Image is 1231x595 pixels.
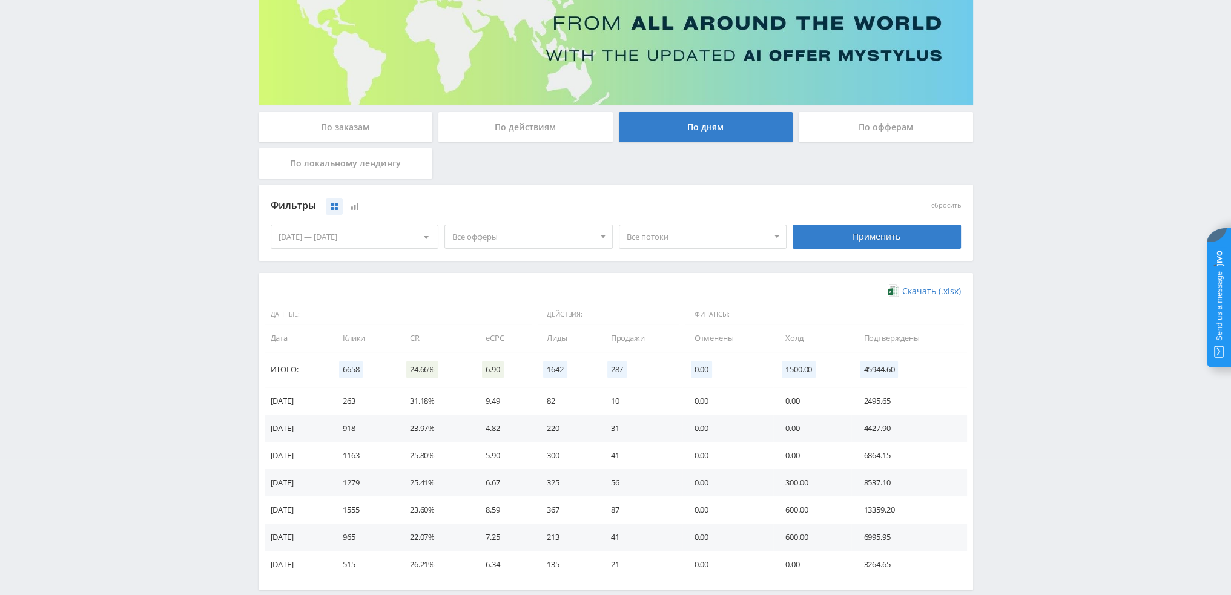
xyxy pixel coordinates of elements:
[535,415,598,442] td: 220
[482,361,503,378] span: 6.90
[902,286,961,296] span: Скачать (.xlsx)
[265,324,331,352] td: Дата
[599,524,682,551] td: 41
[271,225,438,248] div: [DATE] — [DATE]
[599,415,682,442] td: 31
[773,524,851,551] td: 600.00
[474,496,535,524] td: 8.59
[339,361,363,378] span: 6658
[799,112,973,142] div: По офферам
[682,496,774,524] td: 0.00
[619,112,793,142] div: По дням
[685,304,964,325] span: Финансы:
[265,551,331,578] td: [DATE]
[793,225,961,249] div: Применить
[331,469,398,496] td: 1279
[398,442,474,469] td: 25.80%
[538,304,679,325] span: Действия:
[543,361,567,378] span: 1642
[851,524,966,551] td: 6995.95
[265,496,331,524] td: [DATE]
[474,469,535,496] td: 6.67
[265,524,331,551] td: [DATE]
[888,285,960,297] a: Скачать (.xlsx)
[331,415,398,442] td: 918
[773,496,851,524] td: 600.00
[406,361,438,378] span: 24.66%
[398,551,474,578] td: 26.21%
[599,469,682,496] td: 56
[398,387,474,415] td: 31.18%
[599,387,682,415] td: 10
[535,442,598,469] td: 300
[265,387,331,415] td: [DATE]
[265,442,331,469] td: [DATE]
[452,225,594,248] span: Все офферы
[851,387,966,415] td: 2495.65
[271,197,787,215] div: Фильтры
[474,442,535,469] td: 5.90
[599,551,682,578] td: 21
[331,442,398,469] td: 1163
[398,469,474,496] td: 25.41%
[474,524,535,551] td: 7.25
[259,112,433,142] div: По заказам
[773,324,851,352] td: Холд
[682,551,774,578] td: 0.00
[627,225,768,248] span: Все потоки
[860,361,898,378] span: 45944.60
[599,324,682,352] td: Продажи
[265,415,331,442] td: [DATE]
[331,524,398,551] td: 965
[535,469,598,496] td: 325
[599,496,682,524] td: 87
[265,469,331,496] td: [DATE]
[599,442,682,469] td: 41
[607,361,627,378] span: 287
[535,524,598,551] td: 213
[474,551,535,578] td: 6.34
[265,352,331,387] td: Итого:
[851,442,966,469] td: 6864.15
[265,304,532,325] span: Данные:
[331,324,398,352] td: Клики
[851,496,966,524] td: 13359.20
[782,361,816,378] span: 1500.00
[474,387,535,415] td: 9.49
[474,324,535,352] td: eCPC
[851,551,966,578] td: 3264.65
[773,551,851,578] td: 0.00
[398,415,474,442] td: 23.97%
[851,324,966,352] td: Подтверждены
[398,324,474,352] td: CR
[398,496,474,524] td: 23.60%
[535,496,598,524] td: 367
[474,415,535,442] td: 4.82
[691,361,712,378] span: 0.00
[682,415,774,442] td: 0.00
[398,524,474,551] td: 22.07%
[888,284,898,297] img: xlsx
[851,415,966,442] td: 4427.90
[438,112,613,142] div: По действиям
[331,387,398,415] td: 263
[682,524,774,551] td: 0.00
[682,387,774,415] td: 0.00
[773,387,851,415] td: 0.00
[535,387,598,415] td: 82
[682,442,774,469] td: 0.00
[773,442,851,469] td: 0.00
[682,324,774,352] td: Отменены
[773,469,851,496] td: 300.00
[331,551,398,578] td: 515
[259,148,433,179] div: По локальному лендингу
[331,496,398,524] td: 1555
[773,415,851,442] td: 0.00
[535,324,598,352] td: Лиды
[535,551,598,578] td: 135
[931,202,961,209] button: сбросить
[682,469,774,496] td: 0.00
[851,469,966,496] td: 8537.10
